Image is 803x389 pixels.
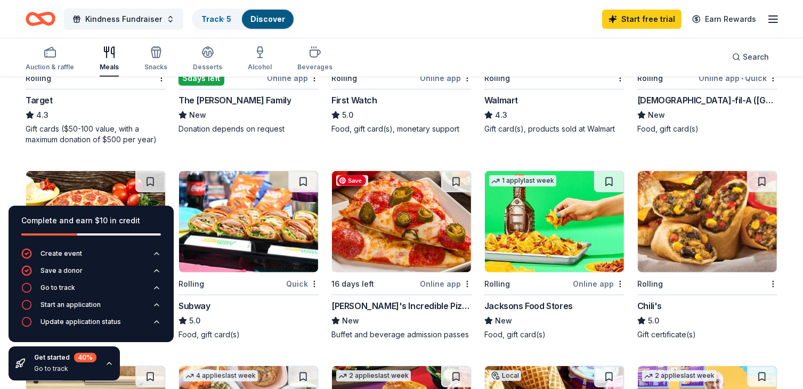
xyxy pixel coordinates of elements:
div: Buffet and beverage admission passes [331,329,472,340]
img: Image for Jacksons Food Stores [485,171,624,272]
a: Track· 5 [201,14,231,23]
button: Auction & raffle [26,42,74,77]
span: Save [337,175,366,186]
button: Desserts [193,42,222,77]
button: Update application status [21,317,161,334]
button: Start an application [21,299,161,317]
span: New [342,314,359,327]
span: 4.3 [36,109,48,121]
div: 2 applies last week [642,370,717,382]
div: Meals [100,63,119,71]
button: Snacks [144,42,167,77]
div: Food, gift card(s), monetary support [331,124,472,134]
span: 4.3 [495,109,507,121]
button: Go to track [21,282,161,299]
span: 5.0 [189,314,200,327]
div: Online app [420,71,472,85]
div: 40 % [74,353,96,362]
div: Walmart [484,94,518,107]
button: Kindness Fundraiser [64,9,183,30]
img: Image for Chili's [638,171,777,272]
span: Kindness Fundraiser [85,13,162,26]
a: Image for Extreme Pizza5days leftOnline appExtreme PizzaNewFood, gift card(s) [26,171,166,340]
div: Auction & raffle [26,63,74,71]
div: The [PERSON_NAME] Family [179,94,291,107]
span: New [648,109,665,121]
div: Rolling [484,72,510,85]
div: 5 days left [179,71,224,86]
img: Image for John's Incredible Pizza [332,171,471,272]
div: Alcohol [248,63,272,71]
a: Earn Rewards [686,10,763,29]
div: Subway [179,299,210,312]
div: [DEMOGRAPHIC_DATA]-fil-A ([GEOGRAPHIC_DATA]) [637,94,777,107]
span: • [741,74,743,83]
div: Desserts [193,63,222,71]
span: New [189,109,206,121]
div: Online app Quick [699,71,777,85]
button: Create event [21,248,161,265]
div: Beverages [297,63,332,71]
div: Go to track [34,364,96,373]
div: 4 applies last week [183,370,258,382]
div: Complete and earn $10 in credit [21,214,161,227]
div: Local [336,175,368,186]
div: Local [489,370,521,381]
div: Rolling [26,72,51,85]
button: Search [724,46,777,68]
div: Go to track [40,283,75,292]
div: Gift card(s), products sold at Walmart [484,124,624,134]
a: Start free trial [602,10,682,29]
div: Rolling [637,278,663,290]
div: Food, gift card(s) [484,329,624,340]
div: Chili's [637,299,662,312]
a: Image for SubwayRollingQuickSubway5.0Food, gift card(s) [179,171,319,340]
div: Create event [40,249,82,258]
div: Food, gift card(s) [179,329,319,340]
div: 16 days left [331,278,374,290]
div: Update application status [40,318,121,326]
button: Alcohol [248,42,272,77]
div: 1 apply last week [489,175,556,187]
button: Meals [100,42,119,77]
div: Target [26,94,53,107]
button: Save a donor [21,265,161,282]
div: Gift certificate(s) [637,329,777,340]
div: Online app [420,277,472,290]
div: Donation depends on request [179,124,319,134]
div: Rolling [484,278,510,290]
img: Image for Extreme Pizza [26,171,165,272]
div: Gift cards ($50-100 value, with a maximum donation of $500 per year) [26,124,166,145]
div: Food, gift card(s) [637,124,777,134]
div: Snacks [144,63,167,71]
a: Discover [250,14,285,23]
span: 5.0 [648,314,659,327]
div: Rolling [331,72,357,85]
span: New [495,314,512,327]
img: Image for Subway [179,171,318,272]
div: Save a donor [40,266,83,275]
button: Track· 5Discover [192,9,295,30]
div: Rolling [179,278,204,290]
div: Get started [34,353,96,362]
a: Image for John's Incredible PizzaLocal16 days leftOnline app[PERSON_NAME]'s Incredible PizzaNewBu... [331,171,472,340]
div: Start an application [40,301,101,309]
div: Quick [286,277,319,290]
button: Beverages [297,42,332,77]
div: First Watch [331,94,377,107]
a: Image for Chili'sRollingChili's5.0Gift certificate(s) [637,171,777,340]
span: 5.0 [342,109,353,121]
span: Search [743,51,769,63]
div: [PERSON_NAME]'s Incredible Pizza [331,299,472,312]
div: Rolling [637,72,663,85]
div: Online app [573,277,624,290]
div: 2 applies last week [336,370,411,382]
a: Home [26,6,55,31]
div: Online app [267,71,319,85]
div: Jacksons Food Stores [484,299,573,312]
a: Image for Jacksons Food Stores1 applylast weekRollingOnline appJacksons Food StoresNewFood, gift ... [484,171,624,340]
